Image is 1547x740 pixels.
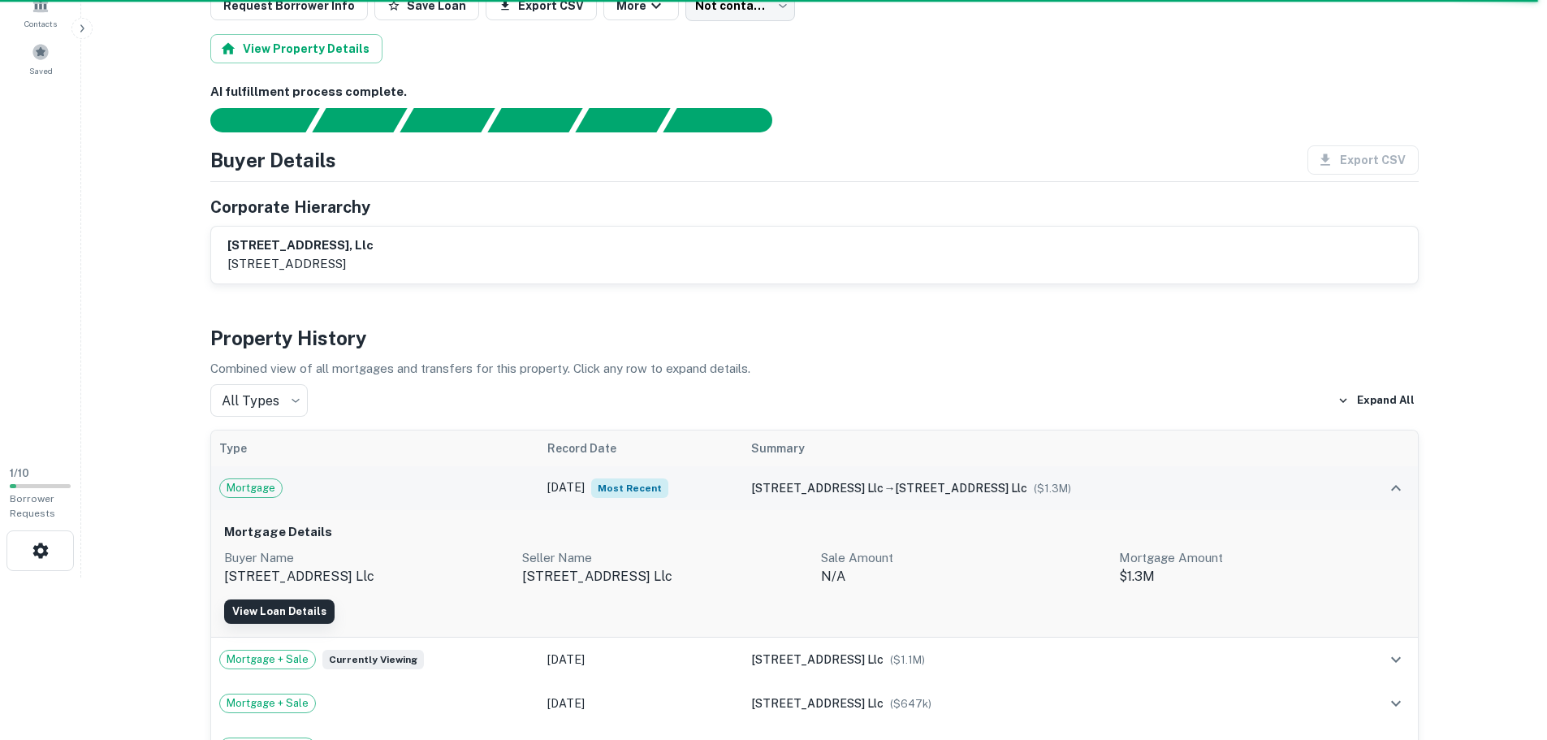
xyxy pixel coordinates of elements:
[5,37,76,80] a: Saved
[1034,483,1071,495] span: ($ 1.3M )
[1119,567,1405,586] p: $1.3M
[591,478,668,498] span: Most Recent
[1382,646,1410,673] button: expand row
[539,638,743,682] td: [DATE]
[10,467,29,479] span: 1 / 10
[24,17,57,30] span: Contacts
[227,236,374,255] h6: [STREET_ADDRESS], llc
[890,698,931,710] span: ($ 647k )
[1333,388,1419,413] button: Expand All
[539,431,743,466] th: Record Date
[751,697,884,710] span: [STREET_ADDRESS] llc
[821,548,1107,568] p: Sale Amount
[890,654,925,666] span: ($ 1.1M )
[224,567,510,586] p: [STREET_ADDRESS] llc
[210,145,336,175] h4: Buyer Details
[1119,548,1405,568] p: Mortgage Amount
[751,482,884,495] span: [STREET_ADDRESS] llc
[210,195,370,219] h5: Corporate Hierarchy
[227,254,374,274] p: [STREET_ADDRESS]
[1382,690,1410,717] button: expand row
[539,466,743,510] td: [DATE]
[210,34,382,63] button: View Property Details
[522,567,808,586] p: [STREET_ADDRESS] llc
[220,695,315,712] span: Mortgage + Sale
[312,108,407,132] div: Your request is received and processing...
[10,493,55,519] span: Borrower Requests
[400,108,495,132] div: Documents found, AI parsing details...
[487,108,582,132] div: Principals found, AI now looking for contact information...
[751,479,1344,497] div: →
[575,108,670,132] div: Principals found, still searching for contact information. This may take time...
[224,548,510,568] p: Buyer Name
[224,599,335,624] button: View Loan Details
[220,480,282,496] span: Mortgage
[210,83,1419,102] h6: AI fulfillment process complete.
[895,482,1027,495] span: [STREET_ADDRESS] llc
[191,108,313,132] div: Sending borrower request to AI...
[210,359,1419,379] p: Combined view of all mortgages and transfers for this property. Click any row to expand details.
[821,567,1107,586] p: N/A
[29,64,53,77] span: Saved
[220,651,315,668] span: Mortgage + Sale
[1466,610,1547,688] iframe: Chat Widget
[224,523,1405,542] h6: Mortgage Details
[1382,474,1410,502] button: expand row
[663,108,792,132] div: AI fulfillment process complete.
[539,682,743,725] td: [DATE]
[211,431,540,466] th: Type
[751,653,884,666] span: [STREET_ADDRESS] llc
[210,323,1419,353] h4: Property History
[743,431,1352,466] th: Summary
[522,548,808,568] p: Seller Name
[322,650,424,669] span: Currently viewing
[210,384,308,417] div: All Types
